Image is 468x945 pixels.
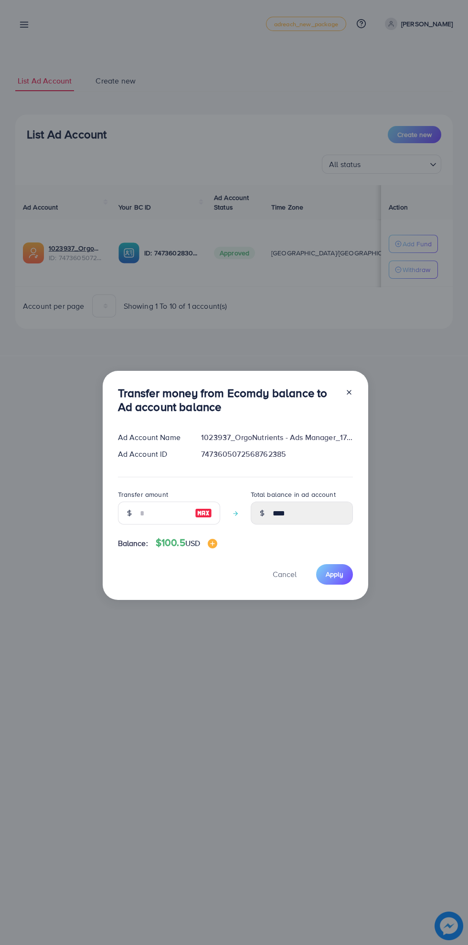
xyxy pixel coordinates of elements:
h4: $100.5 [156,537,217,549]
button: Apply [316,564,353,585]
img: image [208,539,217,548]
div: Ad Account ID [110,449,194,460]
div: 7473605072568762385 [193,449,360,460]
img: image [195,507,212,519]
div: Ad Account Name [110,432,194,443]
label: Total balance in ad account [251,490,336,499]
button: Cancel [261,564,308,585]
span: USD [185,538,200,548]
h3: Transfer money from Ecomdy balance to Ad account balance [118,386,338,414]
label: Transfer amount [118,490,168,499]
div: 1023937_OrgoNutrients - Ads Manager_1740084299738 [193,432,360,443]
span: Balance: [118,538,148,549]
span: Apply [326,569,343,579]
span: Cancel [273,569,297,579]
